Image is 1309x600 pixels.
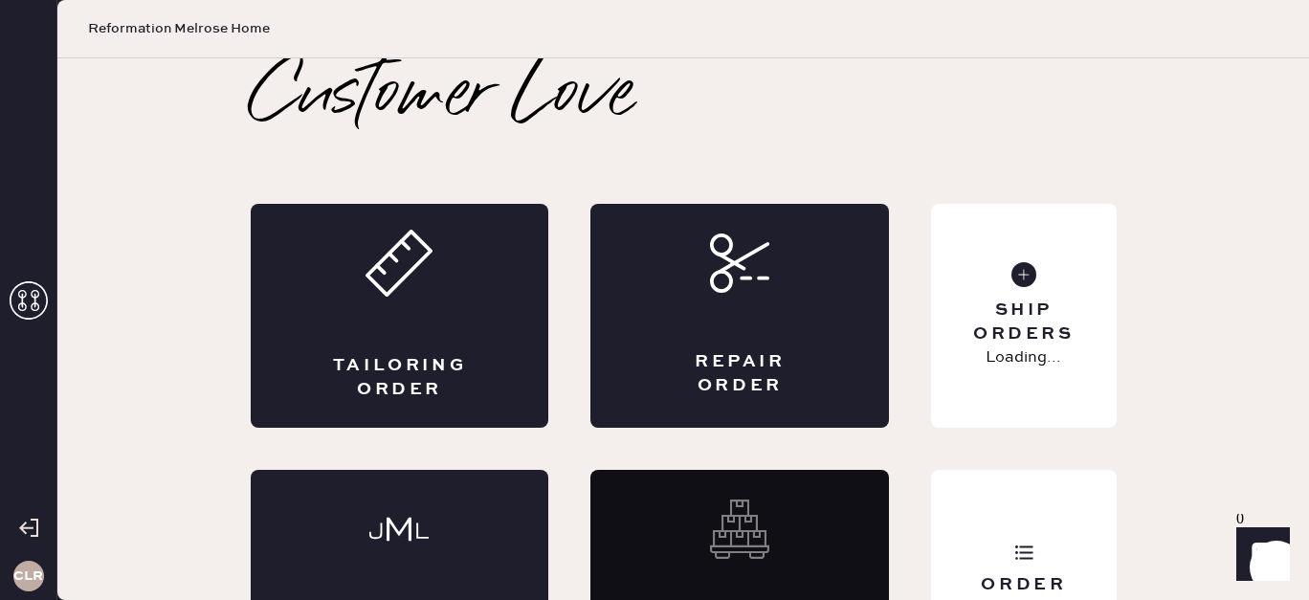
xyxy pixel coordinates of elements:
p: Loading... [986,346,1061,369]
div: Repair Order [667,350,812,398]
div: Ship Orders [946,299,1100,346]
iframe: Front Chat [1218,514,1300,596]
div: Tailoring Order [327,354,473,402]
span: Reformation Melrose Home [88,19,270,38]
h3: CLR [13,569,43,583]
h2: Customer Love [251,58,634,135]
